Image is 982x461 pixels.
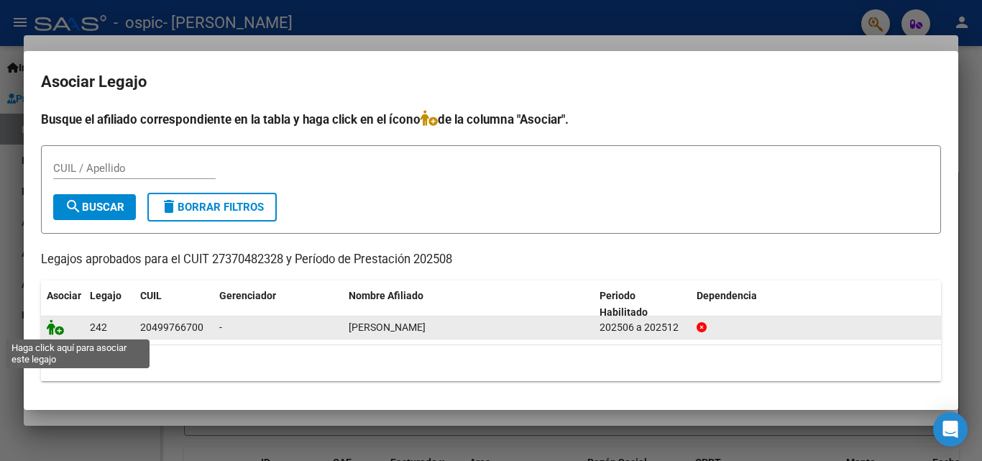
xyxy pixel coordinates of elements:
[594,280,691,328] datatable-header-cell: Periodo Habilitado
[47,290,81,301] span: Asociar
[160,198,178,215] mat-icon: delete
[65,198,82,215] mat-icon: search
[84,280,134,328] datatable-header-cell: Legajo
[140,319,203,336] div: 20499766700
[41,345,941,381] div: 1 registros
[933,412,968,447] div: Open Intercom Messenger
[349,290,423,301] span: Nombre Afiliado
[90,290,121,301] span: Legajo
[219,290,276,301] span: Gerenciador
[691,280,942,328] datatable-header-cell: Dependencia
[343,280,594,328] datatable-header-cell: Nombre Afiliado
[160,201,264,214] span: Borrar Filtros
[134,280,214,328] datatable-header-cell: CUIL
[41,68,941,96] h2: Asociar Legajo
[600,319,685,336] div: 202506 a 202512
[41,280,84,328] datatable-header-cell: Asociar
[140,290,162,301] span: CUIL
[697,290,757,301] span: Dependencia
[349,321,426,333] span: MORESCHI BYRON PATRICIO
[41,110,941,129] h4: Busque el afiliado correspondiente en la tabla y haga click en el ícono de la columna "Asociar".
[147,193,277,222] button: Borrar Filtros
[214,280,343,328] datatable-header-cell: Gerenciador
[53,194,136,220] button: Buscar
[90,321,107,333] span: 242
[65,201,124,214] span: Buscar
[219,321,222,333] span: -
[41,251,941,269] p: Legajos aprobados para el CUIT 27370482328 y Período de Prestación 202508
[600,290,648,318] span: Periodo Habilitado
